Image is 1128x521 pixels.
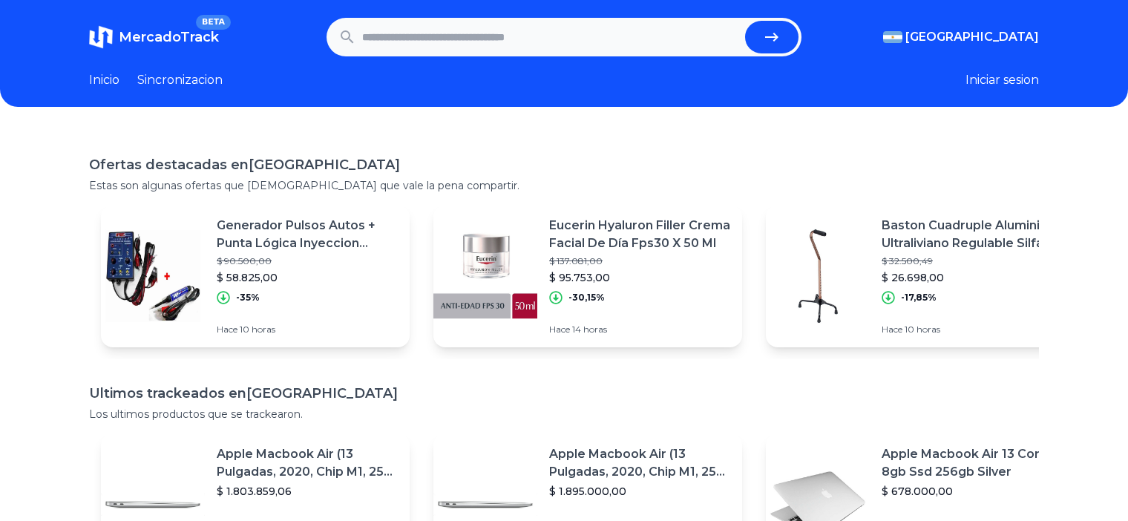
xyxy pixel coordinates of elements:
p: -30,15% [568,292,605,304]
p: $ 90.500,00 [217,255,398,267]
img: Featured image [101,224,205,328]
p: Apple Macbook Air (13 Pulgadas, 2020, Chip M1, 256 Gb De Ssd, 8 Gb De Ram) - Plata [549,445,730,481]
a: MercadoTrackBETA [89,25,219,49]
p: Apple Macbook Air (13 Pulgadas, 2020, Chip M1, 256 Gb De Ssd, 8 Gb De Ram) - Plata [217,445,398,481]
p: -17,85% [901,292,937,304]
p: Eucerin Hyaluron Filler Crema Facial De Día Fps30 X 50 Ml [549,217,730,252]
p: Hace 14 horas [549,324,730,335]
span: [GEOGRAPHIC_DATA] [905,28,1039,46]
button: Iniciar sesion [965,71,1039,89]
p: $ 678.000,00 [882,484,1063,499]
p: $ 26.698,00 [882,270,1063,285]
p: $ 137.081,00 [549,255,730,267]
a: Inicio [89,71,119,89]
p: $ 95.753,00 [549,270,730,285]
a: Featured imageEucerin Hyaluron Filler Crema Facial De Día Fps30 X 50 Ml$ 137.081,00$ 95.753,00-30... [433,205,742,347]
p: $ 1.895.000,00 [549,484,730,499]
p: Apple Macbook Air 13 Core I5 8gb Ssd 256gb Silver [882,445,1063,481]
a: Featured imageGenerador Pulsos Autos + Punta Lógica Inyeccion Electronica + Programas De Regalo +... [101,205,410,347]
p: Los ultimos productos que se trackearon. [89,407,1039,422]
img: Featured image [433,224,537,328]
p: Generador Pulsos Autos + Punta Lógica Inyeccion Electronica + Programas De Regalo + Curso Inyecci... [217,217,398,252]
img: MercadoTrack [89,25,113,49]
img: Featured image [766,224,870,328]
h1: Ultimos trackeados en [GEOGRAPHIC_DATA] [89,383,1039,404]
img: Argentina [883,31,902,43]
span: MercadoTrack [119,29,219,45]
p: Estas son algunas ofertas que [DEMOGRAPHIC_DATA] que vale la pena compartir. [89,178,1039,193]
p: Baston Cuadruple Aluminio Ultraliviano Regulable Silfab M911 [882,217,1063,252]
p: Hace 10 horas [882,324,1063,335]
h1: Ofertas destacadas en [GEOGRAPHIC_DATA] [89,154,1039,175]
button: [GEOGRAPHIC_DATA] [883,28,1039,46]
p: Hace 10 horas [217,324,398,335]
p: $ 1.803.859,06 [217,484,398,499]
p: -35% [236,292,260,304]
a: Sincronizacion [137,71,223,89]
p: $ 58.825,00 [217,270,398,285]
span: BETA [196,15,231,30]
a: Featured imageBaston Cuadruple Aluminio Ultraliviano Regulable Silfab M911$ 32.500,49$ 26.698,00-... [766,205,1075,347]
p: $ 32.500,49 [882,255,1063,267]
